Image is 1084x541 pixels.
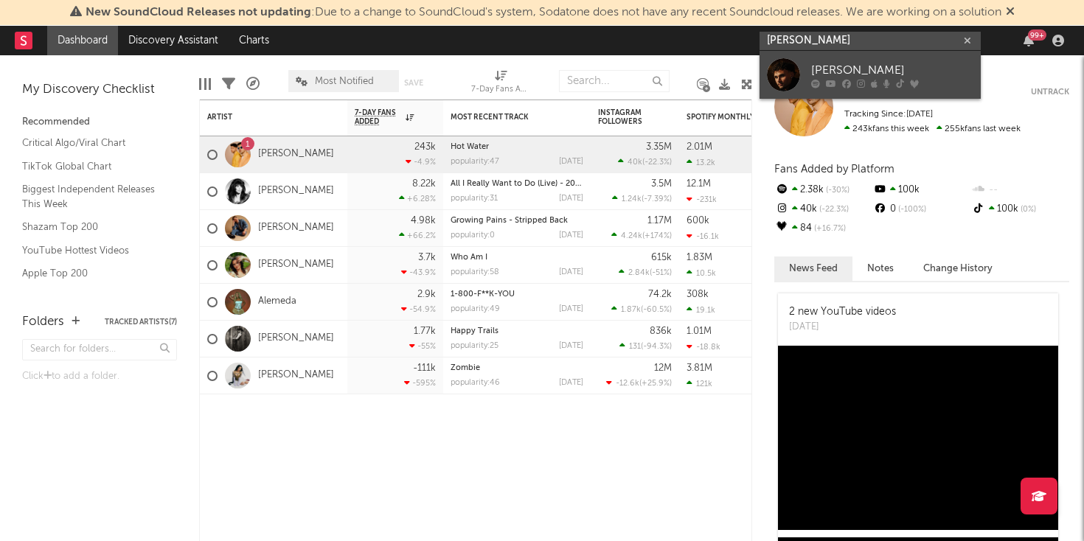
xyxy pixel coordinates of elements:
span: 243k fans this week [844,125,929,133]
div: [DATE] [559,342,583,350]
span: -94.3 % [643,343,670,351]
div: Hot Water [451,143,583,151]
div: ( ) [618,157,672,167]
div: +6.28 % [399,194,436,203]
span: -51 % [652,269,670,277]
div: 2.38k [774,181,872,200]
div: 121k [687,379,712,388]
div: popularity: 47 [451,158,499,166]
div: 3.5M [651,179,672,189]
input: Search for artists [760,32,981,50]
span: Most Notified [315,77,374,86]
span: -60.5 % [643,306,670,314]
span: -7.39 % [644,195,670,203]
div: Click to add a folder. [22,368,177,385]
span: 131 [629,343,641,351]
div: popularity: 25 [451,342,498,350]
a: All I Really Want to Do (Live) - 2025 Remaster [451,180,622,188]
div: -- [971,181,1069,200]
div: -4.9 % [406,157,436,167]
div: 2 new YouTube videos [789,304,896,320]
div: 7-Day Fans Added (7-Day Fans Added) [471,81,530,99]
input: Search... [559,70,670,92]
span: New SoundCloud Releases not updating [86,7,311,18]
div: 40k [774,200,872,219]
a: TikTok Global Chart [22,158,162,175]
button: Change History [908,256,1007,281]
a: Hot Water [451,143,489,151]
div: 2.01M [687,142,712,152]
div: [DATE] [559,231,583,240]
div: 308k [687,290,709,299]
div: [DATE] [559,268,583,276]
span: Dismiss [1006,7,1015,18]
div: [DATE] [559,195,583,203]
div: ( ) [611,231,672,240]
input: Search for folders... [22,339,177,360]
div: -18.8k [687,342,720,352]
a: Discovery Assistant [118,26,229,55]
button: Notes [852,256,908,281]
div: 1.77k [414,327,436,336]
div: popularity: 46 [451,379,500,387]
div: 10.5k [687,268,716,278]
div: ( ) [611,304,672,314]
div: My Discovery Checklist [22,81,177,99]
div: Artist [207,113,318,122]
a: [PERSON_NAME] [258,332,334,345]
span: -100 % [896,206,926,214]
div: -595 % [404,378,436,388]
a: [PERSON_NAME] [258,259,334,271]
button: News Feed [774,256,852,281]
div: 1.83M [687,253,712,262]
a: 1-800-F**K-YOU [451,290,515,299]
div: [PERSON_NAME] [811,61,973,79]
a: [PERSON_NAME] [760,51,981,99]
div: 3.35M [646,142,672,152]
div: 12M [654,363,672,373]
div: -231k [687,195,717,204]
div: A&R Pipeline [246,63,260,105]
button: Save [404,79,423,87]
div: 1.01M [687,327,712,336]
div: Recommended [22,114,177,131]
div: 0 [872,200,970,219]
div: popularity: 49 [451,305,500,313]
a: Charts [229,26,279,55]
span: -22.3 % [645,158,670,167]
span: -30 % [824,186,850,195]
div: 4.98k [411,216,436,226]
button: 99+ [1024,35,1034,46]
div: 19.1k [687,305,715,315]
div: ( ) [619,341,672,351]
div: 8.22k [412,179,436,189]
div: ( ) [612,194,672,203]
div: [DATE] [789,320,896,335]
span: +16.7 % [812,225,846,233]
span: +174 % [645,232,670,240]
div: 100k [971,200,1069,219]
span: : Due to a change to SoundCloud's system, Sodatone does not have any recent Soundcloud releases. ... [86,7,1001,18]
a: Apple Top 200 [22,265,162,282]
button: Tracked Artists(7) [105,318,177,326]
div: 3.81M [687,363,712,373]
div: 84 [774,219,872,238]
a: Alemeda [258,296,296,308]
a: Growing Pains - Stripped Back [451,217,568,225]
div: 1-800-F**K-YOU [451,290,583,299]
span: -22.3 % [817,206,849,214]
span: Tracking Since: [DATE] [844,110,933,119]
div: -43.9 % [401,268,436,277]
a: [PERSON_NAME] [258,369,334,382]
a: [PERSON_NAME] [258,222,334,234]
div: Edit Columns [199,63,211,105]
div: Folders [22,313,64,331]
button: Untrack [1031,85,1069,100]
div: 13.2k [687,158,715,167]
div: ( ) [606,378,672,388]
span: 1.87k [621,306,641,314]
div: [DATE] [559,379,583,387]
div: 1.17M [647,216,672,226]
a: [PERSON_NAME] [258,148,334,161]
div: 3.7k [418,253,436,262]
